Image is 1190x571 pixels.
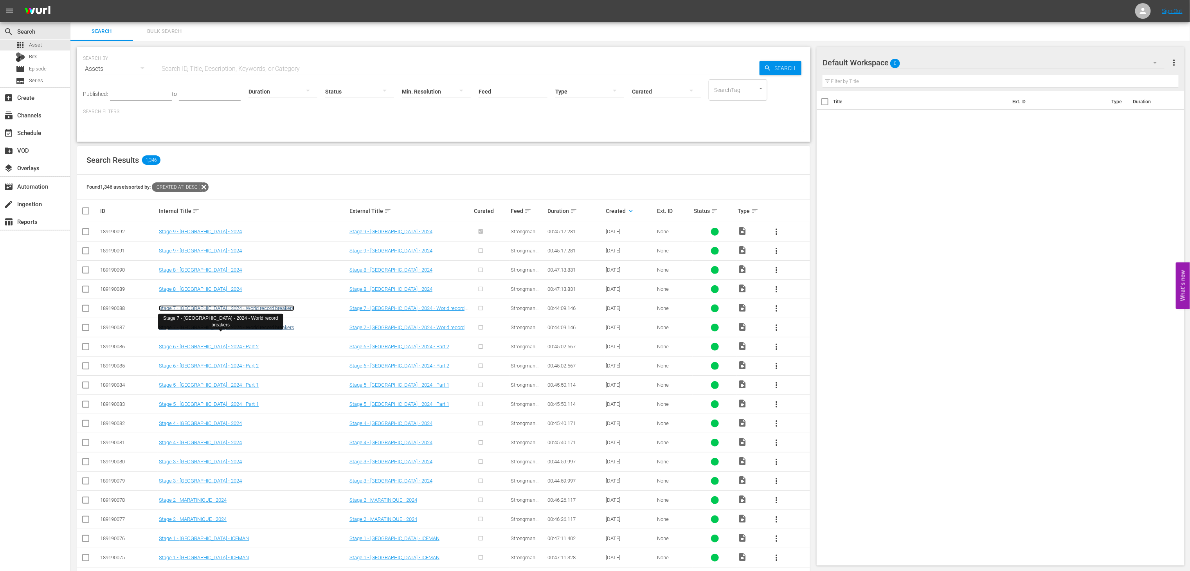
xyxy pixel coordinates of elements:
[772,400,781,409] span: more_vert
[738,226,747,236] span: Video
[511,248,538,265] span: Strongman Champions League
[349,459,432,465] a: Stage 3 - [GEOGRAPHIC_DATA] - 2024
[890,55,900,72] span: 0
[100,324,157,330] div: 189190087
[511,363,538,380] span: Strongman Champions League
[606,206,655,216] div: Created
[100,208,157,214] div: ID
[772,457,781,467] span: more_vert
[138,27,191,36] span: Bulk Search
[606,229,655,234] div: [DATE]
[547,401,604,407] div: 00:45:50.114
[159,344,259,349] a: Stage 6 - [GEOGRAPHIC_DATA] - 2024 - Part 2
[75,27,128,36] span: Search
[657,229,692,234] div: None
[511,459,538,476] span: Strongman Champions League
[771,61,801,75] span: Search
[657,248,692,254] div: None
[570,207,577,214] span: sort
[100,478,157,484] div: 189190079
[547,440,604,445] div: 00:45:40.171
[142,155,160,165] span: 1,346
[738,418,747,427] span: Video
[772,227,781,236] span: more_vert
[767,299,786,318] button: more_vert
[4,128,13,138] span: Schedule
[159,229,242,234] a: Stage 9 - [GEOGRAPHIC_DATA] - 2024
[606,478,655,484] div: [DATE]
[16,40,25,50] span: Asset
[772,246,781,256] span: more_vert
[547,305,604,311] div: 00:44:09.146
[767,433,786,452] button: more_vert
[100,382,157,388] div: 189190084
[4,93,13,103] span: Create
[349,206,472,216] div: External Title
[767,529,786,548] button: more_vert
[657,208,692,214] div: Ext. ID
[657,420,692,426] div: None
[606,267,655,273] div: [DATE]
[657,459,692,465] div: None
[767,318,786,337] button: more_vert
[657,267,692,273] div: None
[29,41,42,49] span: Asset
[511,497,538,515] span: Strongman Champions League
[767,261,786,279] button: more_vert
[772,265,781,275] span: more_vert
[100,516,157,522] div: 189190077
[547,382,604,388] div: 00:45:50.114
[606,363,655,369] div: [DATE]
[172,91,177,97] span: to
[767,357,786,375] button: more_vert
[511,286,538,304] span: Strongman Champions League
[606,420,655,426] div: [DATE]
[657,363,692,369] div: None
[100,305,157,311] div: 189190088
[511,206,545,216] div: Feed
[772,476,781,486] span: more_vert
[738,552,747,562] span: Video
[161,315,280,328] div: Stage 7 - [GEOGRAPHIC_DATA] - 2024 - World record breakers
[511,344,538,361] span: Strongman Champions League
[511,401,538,419] span: Strongman Champions League
[738,284,747,293] span: Video
[349,555,439,560] a: Stage 1 - [GEOGRAPHIC_DATA] - ICEMAN
[738,514,747,523] span: Video
[657,401,692,407] div: None
[606,286,655,292] div: [DATE]
[772,285,781,294] span: more_vert
[606,401,655,407] div: [DATE]
[511,535,538,553] span: Strongman Champions League
[772,304,781,313] span: more_vert
[511,478,538,495] span: Strongman Champions League
[349,535,439,541] a: Stage 1 - [GEOGRAPHIC_DATA] - ICEMAN
[657,555,692,560] div: None
[159,459,242,465] a: Stage 3 - [GEOGRAPHIC_DATA] - 2024
[100,555,157,560] div: 189190075
[606,535,655,541] div: [DATE]
[349,286,432,292] a: Stage 8 - [GEOGRAPHIC_DATA] - 2024
[511,420,538,438] span: Strongman Champions League
[19,2,56,20] img: ans4CAIJ8jUAAAAAAAAAAAAAAAAAAAAAAAAgQb4GAAAAAAAAAAAAAAAAAAAAAAAAJMjXAAAAAAAAAAAAAAAAAAAAAAAAgAT5G...
[772,553,781,562] span: more_vert
[606,555,655,560] div: [DATE]
[349,267,432,273] a: Stage 8 - [GEOGRAPHIC_DATA] - 2024
[349,305,468,317] a: Stage 7 - [GEOGRAPHIC_DATA] - 2024 - World record breakers
[657,344,692,349] div: None
[547,363,604,369] div: 00:45:02.567
[606,382,655,388] div: [DATE]
[767,337,786,356] button: more_vert
[606,305,655,311] div: [DATE]
[349,420,432,426] a: Stage 4 - [GEOGRAPHIC_DATA] - 2024
[349,478,432,484] a: Stage 3 - [GEOGRAPHIC_DATA] - 2024
[547,555,604,560] div: 00:47:11.328
[524,207,531,214] span: sort
[738,399,747,408] span: Video
[5,6,14,16] span: menu
[100,229,157,234] div: 189190092
[349,497,417,503] a: Stage 2 - MARATINIQUE - 2024
[100,459,157,465] div: 189190080
[738,533,747,542] span: Video
[4,217,13,227] span: Reports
